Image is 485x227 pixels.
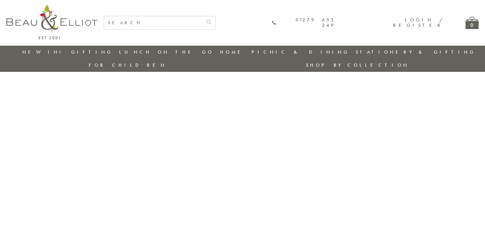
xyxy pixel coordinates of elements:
[6,5,97,39] img: logo
[466,17,479,29] a: 0
[252,49,349,55] a: Picnic & Dining
[272,17,335,28] a: 01279 653 249
[306,62,409,68] a: Shop by collection
[356,49,475,55] a: Stationery & Gifting
[22,49,65,55] a: New in!
[393,17,443,28] a: Login / Register
[89,62,166,68] a: For Children
[119,49,214,55] a: Lunch On The Go
[220,49,246,55] a: Home
[104,16,202,29] input: SEARCH
[71,49,113,55] a: Gifting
